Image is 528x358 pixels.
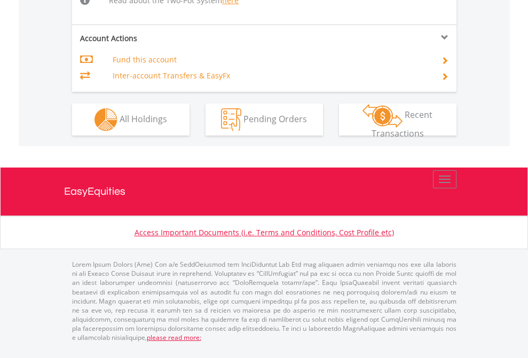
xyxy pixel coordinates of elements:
p: Lorem Ipsum Dolors (Ame) Con a/e SeddOeiusmod tem InciDiduntut Lab Etd mag aliquaen admin veniamq... [72,260,456,342]
img: pending_instructions-wht.png [221,108,241,131]
span: All Holdings [120,113,167,124]
span: Pending Orders [243,113,307,124]
div: Account Actions [72,33,264,44]
img: holdings-wht.png [94,108,117,131]
img: transactions-zar-wht.png [362,104,403,128]
button: All Holdings [72,104,190,136]
button: Recent Transactions [339,104,456,136]
a: please read more: [147,333,201,342]
td: Inter-account Transfers & EasyFx [113,68,428,84]
a: Access Important Documents (i.e. Terms and Conditions, Cost Profile etc) [135,227,394,237]
button: Pending Orders [206,104,323,136]
td: Fund this account [113,52,428,68]
a: EasyEquities [64,168,464,216]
